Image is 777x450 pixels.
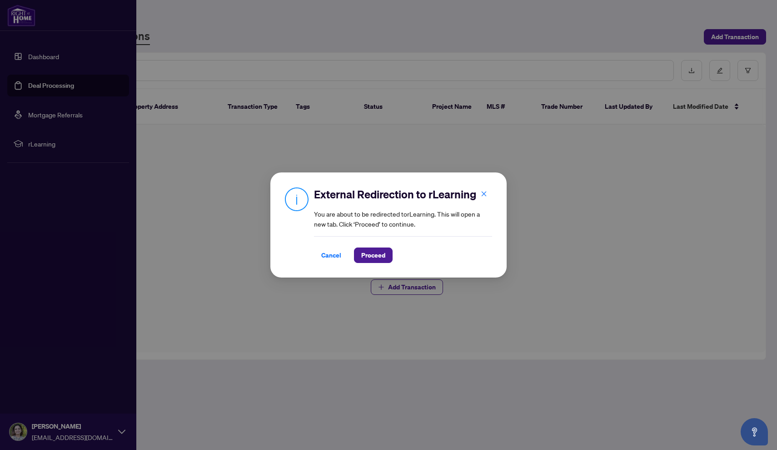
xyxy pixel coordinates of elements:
[314,187,492,202] h2: External Redirection to rLearning
[321,248,341,263] span: Cancel
[361,248,385,263] span: Proceed
[314,187,492,263] div: You are about to be redirected to rLearning . This will open a new tab. Click ‘Proceed’ to continue.
[354,248,393,263] button: Proceed
[741,418,768,445] button: Open asap
[481,191,487,197] span: close
[285,187,309,211] img: Info Icon
[314,248,349,263] button: Cancel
